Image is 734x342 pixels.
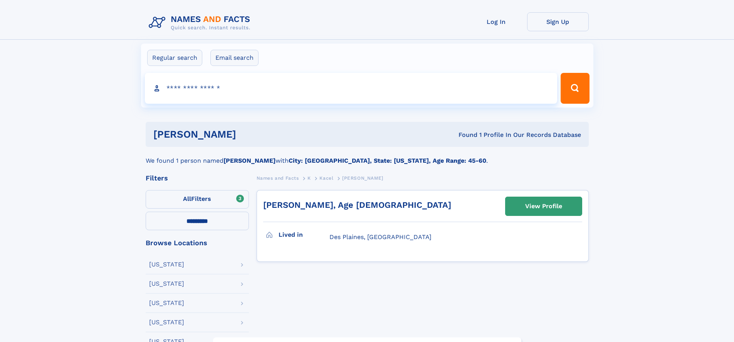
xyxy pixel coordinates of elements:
label: Email search [210,50,259,66]
a: View Profile [506,197,582,216]
a: Names and Facts [257,173,299,183]
input: search input [145,73,558,104]
b: City: [GEOGRAPHIC_DATA], State: [US_STATE], Age Range: 45-60 [289,157,486,164]
div: [US_STATE] [149,261,184,268]
span: Kacel [319,175,333,181]
div: Browse Locations [146,239,249,246]
img: Logo Names and Facts [146,12,257,33]
h3: Lived in [279,228,329,241]
a: [PERSON_NAME], Age [DEMOGRAPHIC_DATA] [263,200,451,210]
span: Des Plaines, [GEOGRAPHIC_DATA] [329,233,432,241]
a: Log In [465,12,527,31]
div: Found 1 Profile In Our Records Database [347,131,581,139]
label: Filters [146,190,249,209]
div: Filters [146,175,249,182]
div: We found 1 person named with . [146,147,589,165]
label: Regular search [147,50,202,66]
div: View Profile [525,197,562,215]
h1: [PERSON_NAME] [153,130,348,139]
div: [US_STATE] [149,300,184,306]
a: Sign Up [527,12,589,31]
div: [US_STATE] [149,319,184,325]
div: [US_STATE] [149,281,184,287]
b: [PERSON_NAME] [223,157,275,164]
button: Search Button [561,73,589,104]
span: [PERSON_NAME] [342,175,383,181]
span: K [307,175,311,181]
a: K [307,173,311,183]
span: All [183,195,191,202]
a: Kacel [319,173,333,183]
